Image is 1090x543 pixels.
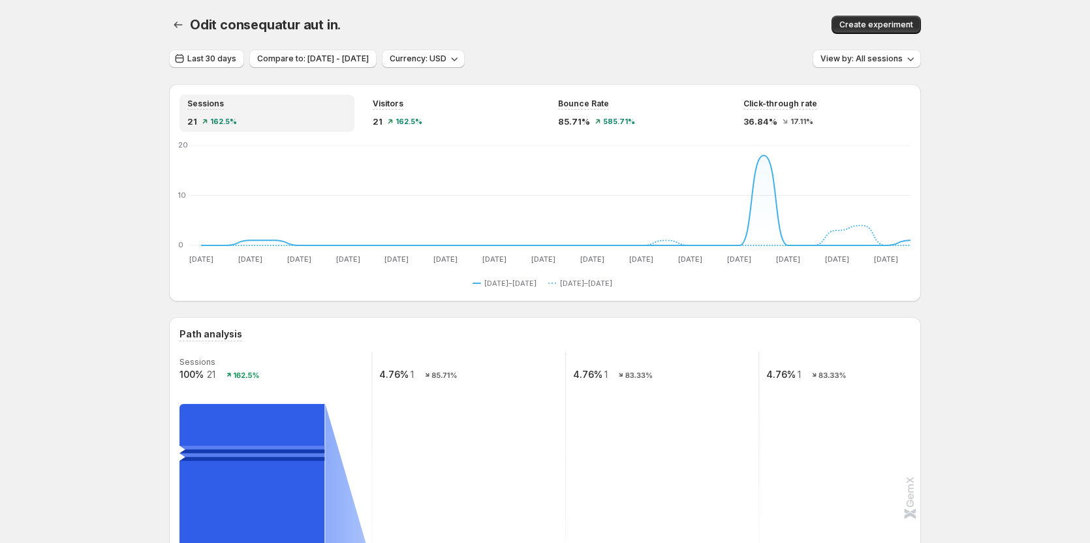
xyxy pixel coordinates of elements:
span: Sessions [187,99,224,109]
span: 585.71% [603,117,635,125]
button: [DATE]–[DATE] [473,275,542,291]
text: [DATE] [727,255,751,264]
text: [DATE] [580,255,604,264]
text: 83.33% [818,371,846,380]
text: [DATE] [384,255,409,264]
button: Create experiment [832,16,921,34]
text: 85.71% [431,371,457,380]
text: 4.76% [573,369,602,380]
span: 85.71% [558,115,590,128]
text: [DATE] [238,255,262,264]
span: 21 [187,115,197,128]
text: 21 [207,369,215,380]
text: 4.76% [766,369,796,380]
span: 162.5% [396,117,422,125]
text: 10 [178,191,186,200]
text: Sessions [179,357,215,367]
text: [DATE] [336,255,360,264]
h3: Path analysis [179,328,242,341]
text: 162.5% [233,371,259,380]
text: [DATE] [776,255,800,264]
span: Last 30 days [187,54,236,64]
button: Last 30 days [169,50,244,68]
button: Compare to: [DATE] - [DATE] [249,50,377,68]
span: Click-through rate [743,99,817,109]
text: [DATE] [629,255,653,264]
text: 1 [798,369,801,380]
span: 36.84% [743,115,777,128]
text: [DATE] [287,255,311,264]
span: [DATE]–[DATE] [484,278,537,288]
span: [DATE]–[DATE] [560,278,612,288]
span: 21 [373,115,382,128]
text: 100% [179,369,204,380]
text: 4.76% [379,369,409,380]
span: Currency: USD [390,54,446,64]
text: [DATE] [433,255,458,264]
text: [DATE] [874,255,898,264]
button: [DATE]–[DATE] [548,275,617,291]
button: Currency: USD [382,50,465,68]
span: View by: All sessions [820,54,903,64]
span: Odit consequatur aut in. [190,17,341,33]
span: 162.5% [210,117,237,125]
span: Bounce Rate [558,99,609,109]
span: 17.11% [790,117,813,125]
text: 20 [178,140,188,149]
span: Compare to: [DATE] - [DATE] [257,54,369,64]
text: [DATE] [189,255,213,264]
button: View by: All sessions [813,50,921,68]
text: [DATE] [482,255,506,264]
text: [DATE] [531,255,555,264]
text: [DATE] [825,255,849,264]
span: Visitors [373,99,403,109]
text: 0 [178,240,183,249]
text: 83.33% [625,371,653,380]
text: [DATE] [678,255,702,264]
text: 1 [604,369,608,380]
span: Create experiment [839,20,913,30]
text: 1 [411,369,414,380]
